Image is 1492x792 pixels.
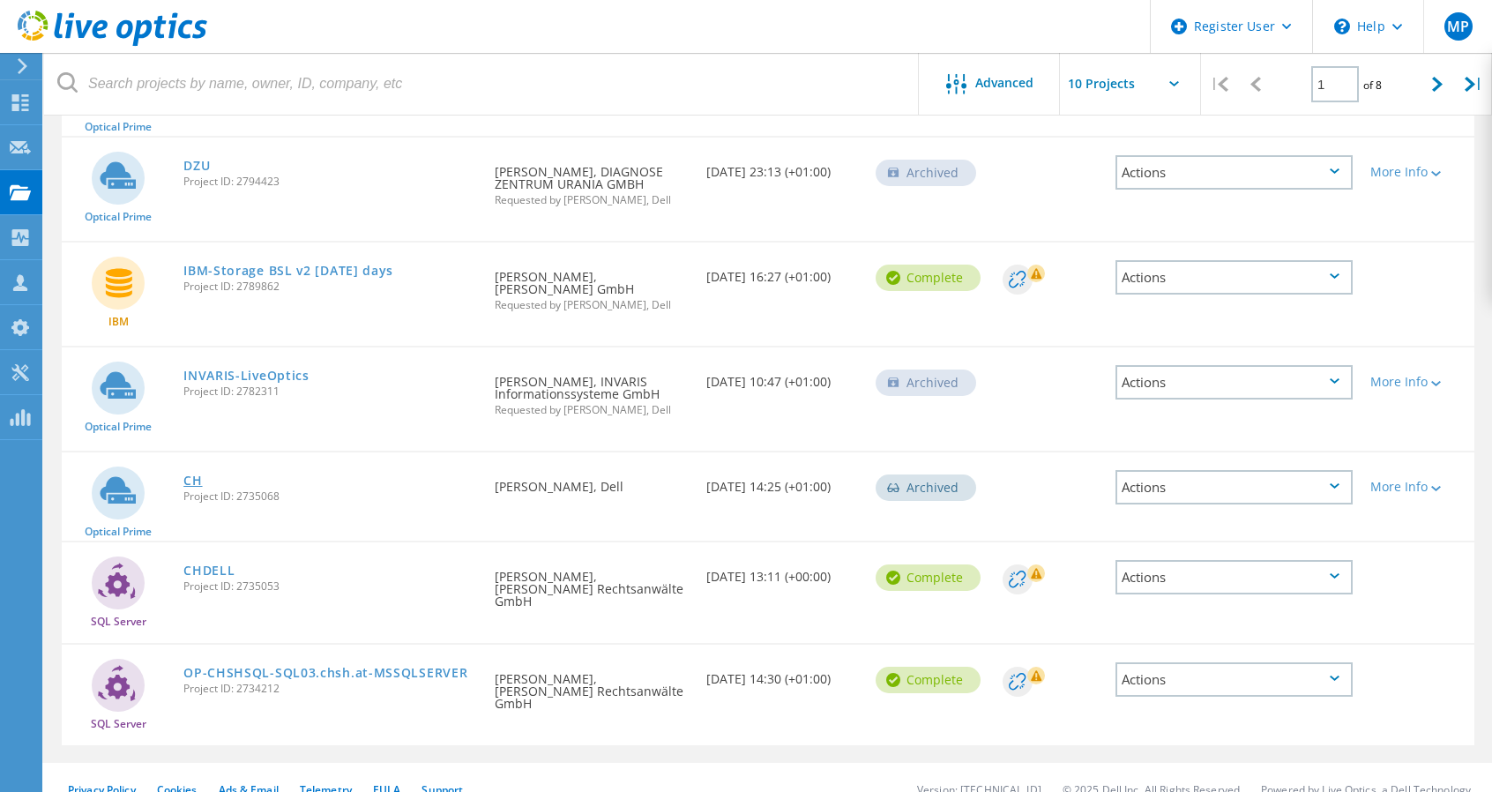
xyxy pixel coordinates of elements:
div: [PERSON_NAME], [PERSON_NAME] Rechtsanwälte GmbH [486,645,698,728]
div: Complete [876,564,981,591]
a: CHDELL [183,564,235,577]
div: [PERSON_NAME], [PERSON_NAME] GmbH [486,243,698,328]
div: [DATE] 13:11 (+00:00) [698,542,867,601]
div: | [1201,53,1237,116]
a: CH [183,474,202,487]
div: [DATE] 14:25 (+01:00) [698,452,867,511]
div: Archived [876,160,976,186]
span: Requested by [PERSON_NAME], Dell [495,195,689,205]
a: INVARIS-LiveOptics [183,370,310,382]
div: Actions [1115,155,1352,190]
span: Optical Prime [85,122,152,132]
span: SQL Server [91,616,146,627]
a: DZU [183,160,210,172]
a: IBM-Storage BSL v2 [DATE] days [183,265,393,277]
span: of 8 [1363,78,1382,93]
input: Search projects by name, owner, ID, company, etc [44,53,920,115]
svg: \n [1334,19,1350,34]
div: Archived [876,474,976,501]
div: | [1456,53,1492,116]
div: [DATE] 14:30 (+01:00) [698,645,867,703]
span: SQL Server [91,719,146,729]
span: Project ID: 2789862 [183,281,476,292]
div: [DATE] 10:47 (+01:00) [698,347,867,406]
span: Advanced [975,77,1033,89]
div: [DATE] 23:13 (+01:00) [698,138,867,196]
div: Actions [1115,662,1352,697]
span: Project ID: 2734212 [183,684,476,694]
span: Optical Prime [85,212,152,222]
div: More Info [1370,166,1466,178]
div: [PERSON_NAME], DIAGNOSE ZENTRUM URANIA GMBH [486,138,698,223]
div: Complete [876,265,981,291]
div: [PERSON_NAME], Dell [486,452,698,511]
span: Requested by [PERSON_NAME], Dell [495,405,689,415]
span: Requested by [PERSON_NAME], Dell [495,300,689,310]
span: Project ID: 2794423 [183,176,476,187]
span: MP [1447,19,1469,34]
div: Archived [876,370,976,396]
div: [DATE] 16:27 (+01:00) [698,243,867,301]
div: [PERSON_NAME], [PERSON_NAME] Rechtsanwälte GmbH [486,542,698,625]
span: Optical Prime [85,422,152,432]
div: Complete [876,667,981,693]
div: More Info [1370,376,1466,388]
div: Actions [1115,470,1352,504]
div: [PERSON_NAME], INVARIS Informationssysteme GmbH [486,347,698,433]
div: More Info [1370,481,1466,493]
span: Project ID: 2735068 [183,491,476,502]
div: Actions [1115,365,1352,400]
span: IBM [108,317,129,327]
span: Project ID: 2735053 [183,581,476,592]
span: Project ID: 2782311 [183,386,476,397]
div: Actions [1115,560,1352,594]
a: OP-CHSHSQL-SQL03.chsh.at-MSSQLSERVER [183,667,467,679]
a: Live Optics Dashboard [18,37,207,49]
span: Optical Prime [85,527,152,537]
div: Actions [1115,260,1352,295]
